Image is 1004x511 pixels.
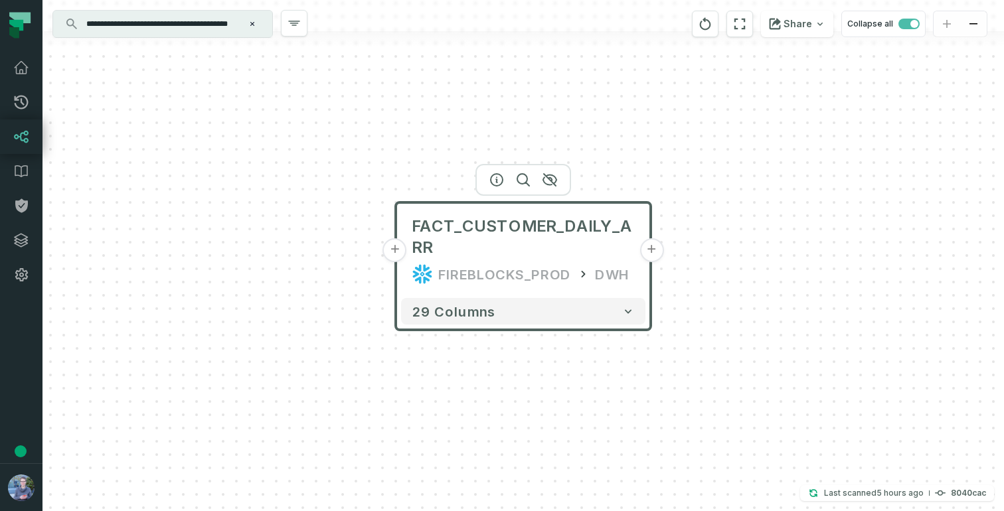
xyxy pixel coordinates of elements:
[841,11,926,37] button: Collapse all
[15,445,27,457] div: Tooltip anchor
[877,488,924,498] relative-time: Sep 11, 2025, 5:50 AM GMT+3
[8,475,35,501] img: avatar of Dalia Bekerman
[761,11,833,37] button: Share
[960,11,987,37] button: zoom out
[639,238,663,262] button: +
[383,238,407,262] button: +
[412,216,635,258] span: FACT_CUSTOMER_DAILY_ARR
[438,263,571,285] div: FIREBLOCKS_PROD
[595,263,629,285] div: DWH
[412,303,495,319] span: 29 columns
[800,485,994,501] button: Last scanned[DATE] 5:50:53 AM8040cac
[951,489,986,497] h4: 8040cac
[824,486,924,500] p: Last scanned
[246,17,259,31] button: Clear search query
